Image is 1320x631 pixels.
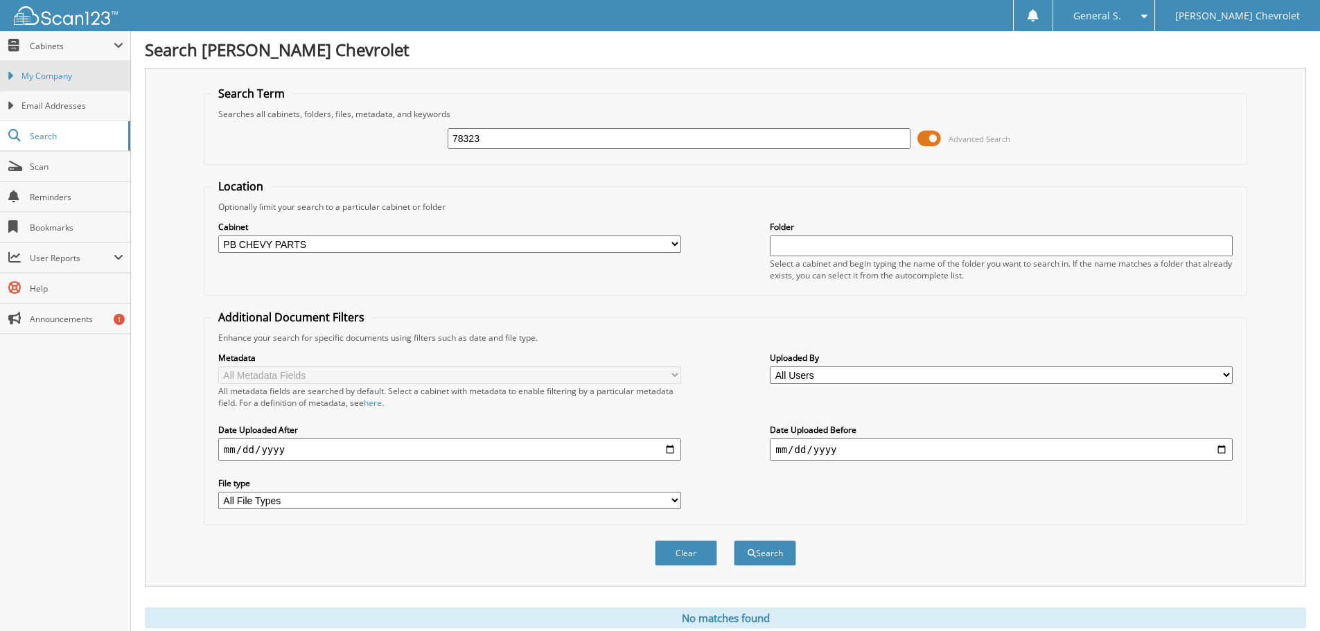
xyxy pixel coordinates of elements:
input: start [218,438,681,461]
span: Cabinets [30,40,114,52]
label: Cabinet [218,221,681,233]
div: Enhance your search for specific documents using filters such as date and file type. [211,332,1240,344]
span: Scan [30,161,123,172]
span: My Company [21,70,123,82]
div: Optionally limit your search to a particular cabinet or folder [211,201,1240,213]
input: end [770,438,1233,461]
span: Help [30,283,123,294]
label: Uploaded By [770,352,1233,364]
div: Select a cabinet and begin typing the name of the folder you want to search in. If the name match... [770,258,1233,281]
h1: Search [PERSON_NAME] Chevrolet [145,38,1306,61]
span: [PERSON_NAME] Chevrolet [1175,12,1300,20]
label: Folder [770,221,1233,233]
div: Searches all cabinets, folders, files, metadata, and keywords [211,108,1240,120]
div: 1 [114,314,125,325]
img: scan123-logo-white.svg [14,6,118,25]
span: Search [30,130,121,142]
span: Advanced Search [949,134,1010,144]
button: Search [734,540,796,566]
label: Metadata [218,352,681,364]
legend: Additional Document Filters [211,310,371,325]
label: Date Uploaded Before [770,424,1233,436]
legend: Location [211,179,270,194]
legend: Search Term [211,86,292,101]
span: User Reports [30,252,114,264]
span: Bookmarks [30,222,123,233]
div: All metadata fields are searched by default. Select a cabinet with metadata to enable filtering b... [218,385,681,409]
span: Announcements [30,313,123,325]
div: No matches found [145,607,1306,628]
span: General S. [1073,12,1121,20]
span: Email Addresses [21,100,123,112]
button: Clear [655,540,717,566]
label: Date Uploaded After [218,424,681,436]
a: here [364,397,382,409]
span: Reminders [30,191,123,203]
label: File type [218,477,681,489]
